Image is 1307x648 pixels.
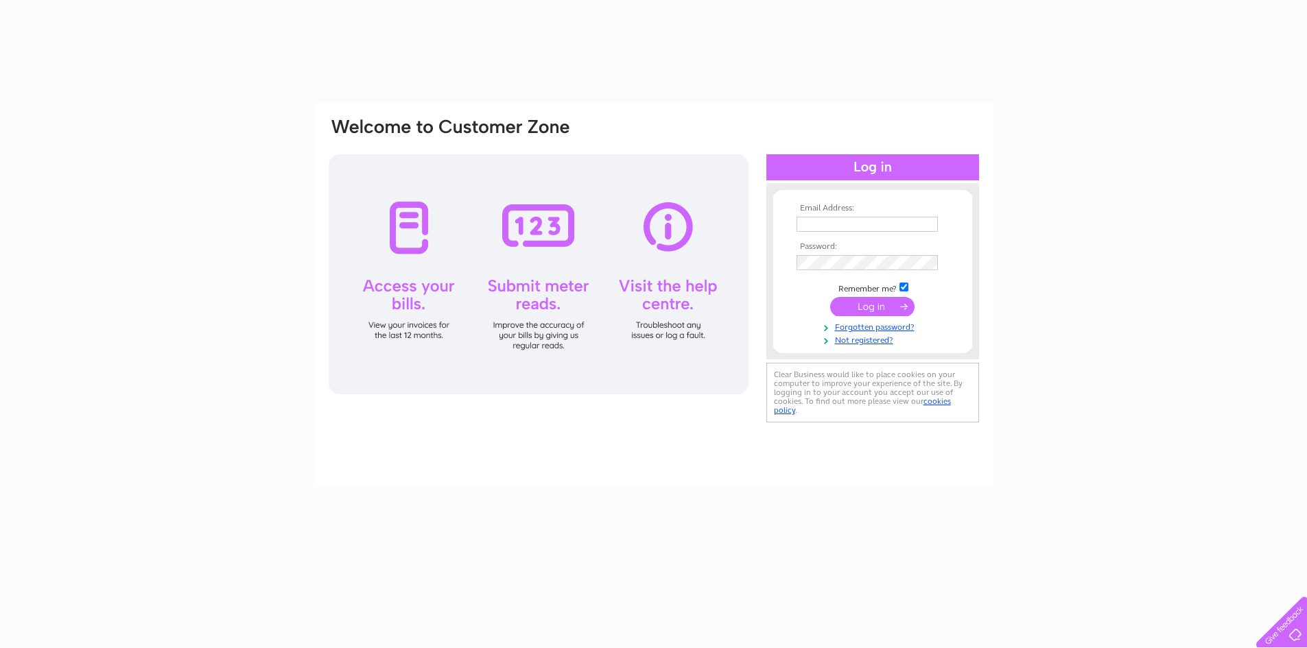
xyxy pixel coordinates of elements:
[797,333,952,346] a: Not registered?
[793,204,952,213] th: Email Address:
[830,297,915,316] input: Submit
[774,396,951,415] a: cookies policy
[793,242,952,252] th: Password:
[793,280,952,294] td: Remember me?
[797,320,952,333] a: Forgotten password?
[766,363,979,422] div: Clear Business would like to place cookies on your computer to improve your experience of the sit...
